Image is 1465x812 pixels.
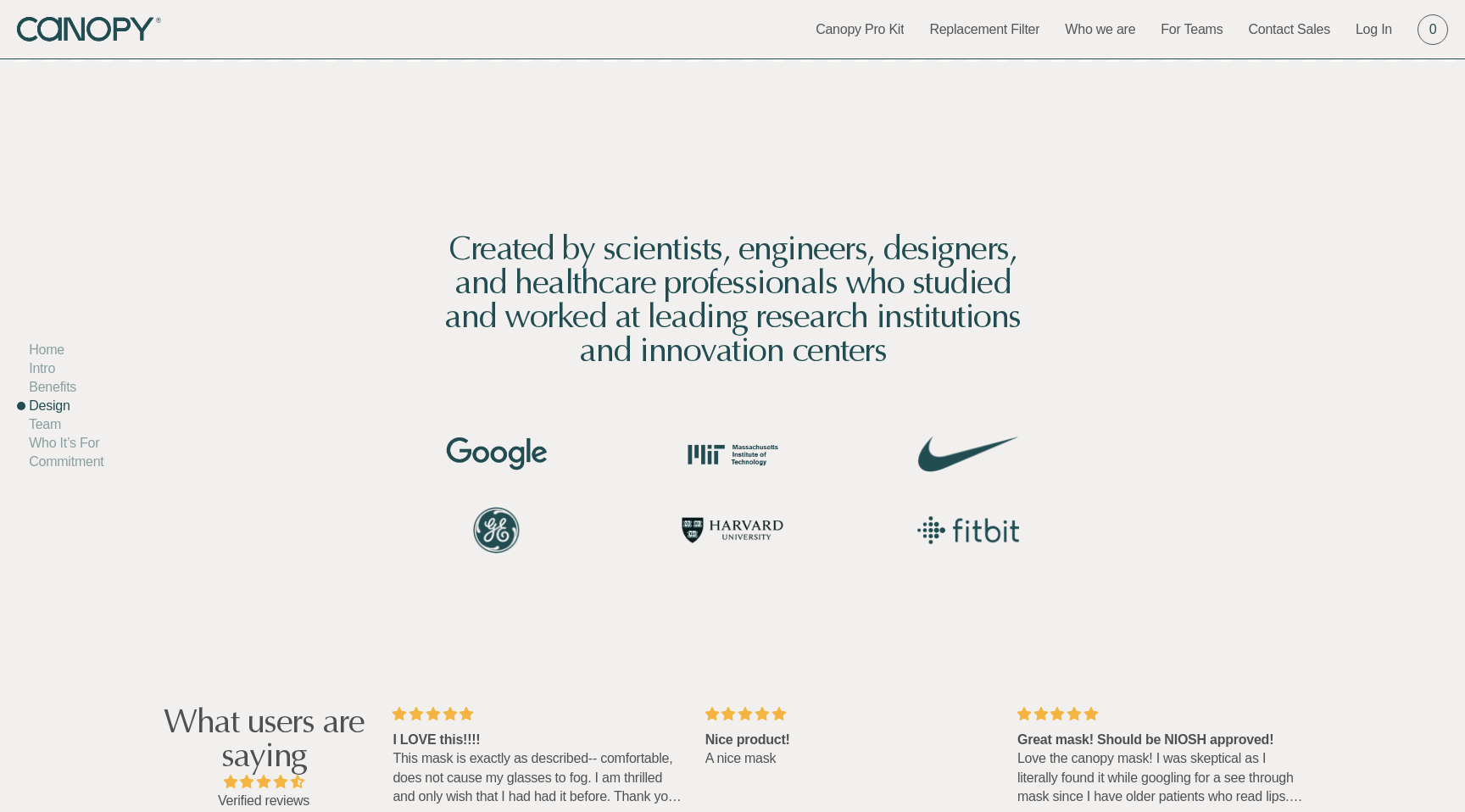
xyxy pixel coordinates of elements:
[1065,20,1135,39] a: Who we are
[393,749,684,806] p: This mask is exactly as described-- comfortable, does not cause my glasses to fog. I am thrilled ...
[29,417,61,431] a: Team
[393,731,684,749] div: I LOVE this!!!!
[1017,749,1309,806] p: Love the canopy mask! I was skeptical as I literally found it while googling for a see through ma...
[705,749,997,768] p: A nice mask
[705,704,997,724] div: 5 stars
[393,704,684,724] div: 5 stars
[440,231,1025,367] h2: Created by scientists, engineers, designers, and healthcare professionals who studied and worked ...
[29,454,103,469] a: Commitment
[1356,20,1392,39] a: Log In
[705,731,997,749] div: Nice product!
[929,20,1039,39] a: Replacement Filter
[1429,20,1437,39] span: 0
[29,398,70,413] a: Design
[1161,20,1223,39] a: For Teams
[1248,20,1330,39] a: Contact Sales
[1017,731,1309,749] div: Great mask! Should be NIOSH approved!
[1418,14,1448,45] a: 0
[29,436,99,450] a: Who It’s For
[147,704,381,772] h2: What users are saying
[816,20,904,39] a: Canopy Pro Kit
[29,342,64,357] a: Home
[147,772,381,792] span: 4.52 stars
[218,793,309,808] a: Verified reviews
[1017,704,1309,724] div: 5 stars
[29,361,55,375] a: Intro
[29,380,76,394] a: Benefits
